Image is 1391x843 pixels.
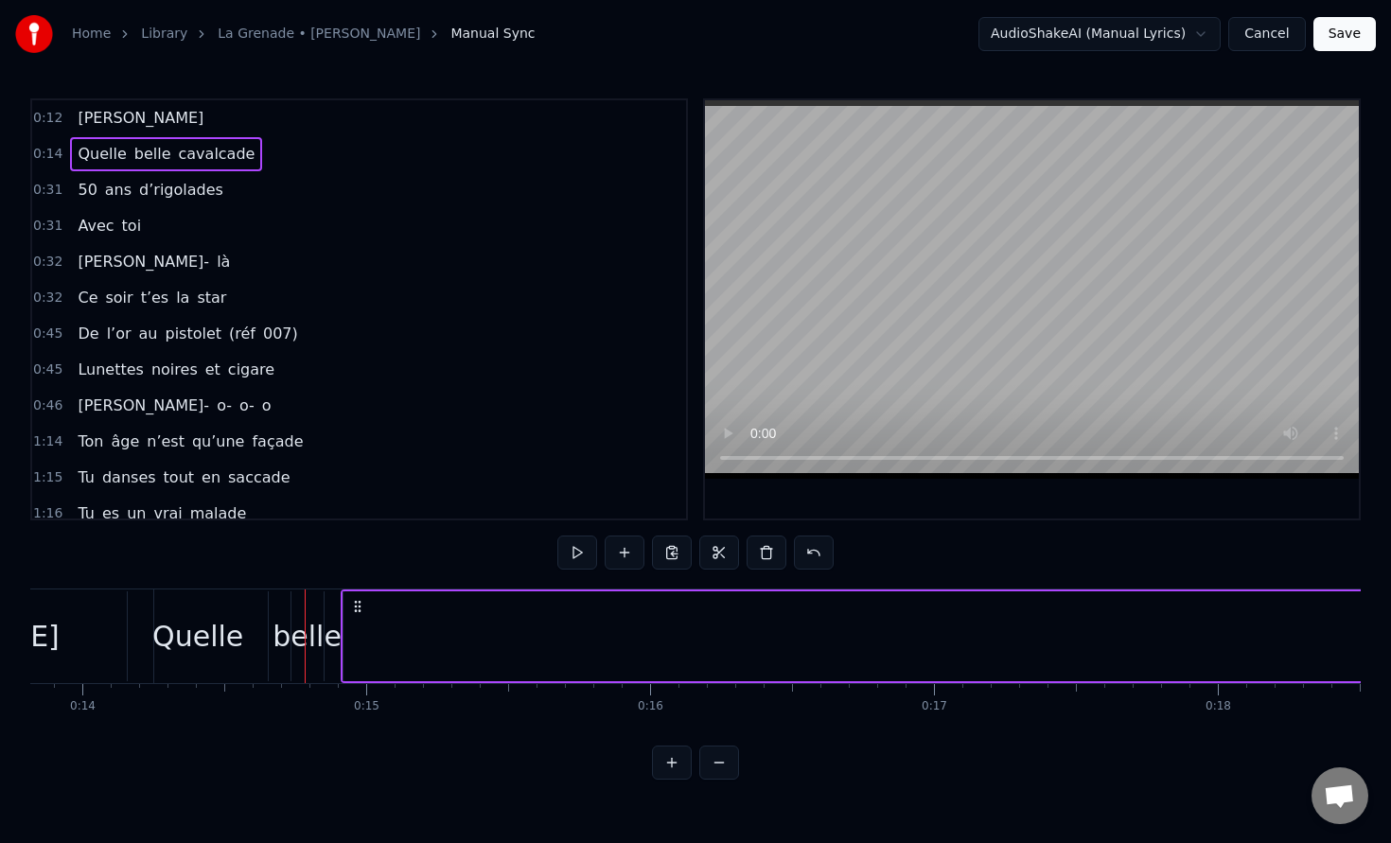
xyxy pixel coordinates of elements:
div: belle [273,615,342,658]
span: façade [250,430,305,452]
span: 50 [76,179,98,201]
span: 0:45 [33,325,62,343]
a: La Grenade • [PERSON_NAME] [218,25,420,44]
span: 0:46 [33,396,62,415]
span: (réf [227,323,257,344]
span: De [76,323,100,344]
nav: breadcrumb [72,25,536,44]
span: 0:14 [33,145,62,164]
span: cigare [226,359,276,380]
button: Cancel [1228,17,1305,51]
span: âge [109,430,141,452]
span: 1:15 [33,468,62,487]
span: es [100,502,121,524]
span: t’es [139,287,171,308]
span: [PERSON_NAME] [76,107,205,129]
span: Avec [76,215,115,237]
span: soir [103,287,134,308]
span: la [174,287,191,308]
div: 0:17 [922,699,947,714]
button: Save [1313,17,1376,51]
span: o- [238,395,256,416]
span: ans [103,179,133,201]
span: vrai [151,502,184,524]
div: 0:18 [1206,699,1231,714]
span: Quelle [76,143,128,165]
span: 0:45 [33,360,62,379]
span: saccade [226,466,292,488]
span: qu’une [190,430,247,452]
span: o- [215,395,234,416]
span: n’est [145,430,186,452]
span: [PERSON_NAME]- [76,395,211,416]
span: o [260,395,273,416]
div: Quelle [152,615,243,658]
img: youka [15,15,53,53]
span: 1:14 [33,432,62,451]
span: l’or [105,323,133,344]
span: toi [120,215,144,237]
div: 0:16 [638,699,663,714]
span: Ce [76,287,99,308]
span: noires [150,359,200,380]
span: Tu [76,466,96,488]
span: pistolet [163,323,223,344]
a: Library [141,25,187,44]
span: Ton [76,430,105,452]
span: Tu [76,502,96,524]
span: 1:16 [33,504,62,523]
span: d’rigolades [137,179,225,201]
span: belle [132,143,173,165]
div: Open chat [1312,767,1368,824]
div: 0:15 [354,699,379,714]
span: 007) [261,323,300,344]
span: cavalcade [177,143,257,165]
span: en [200,466,222,488]
span: 0:32 [33,289,62,307]
span: 0:31 [33,181,62,200]
span: danses [100,466,158,488]
span: et [203,359,222,380]
div: 0:14 [70,699,96,714]
span: 0:31 [33,217,62,236]
span: Manual Sync [450,25,535,44]
span: [PERSON_NAME]- [76,251,211,272]
span: 0:32 [33,253,62,272]
span: un [125,502,148,524]
a: Home [72,25,111,44]
span: malade [188,502,249,524]
span: star [195,287,228,308]
span: Lunettes [76,359,145,380]
span: 0:12 [33,109,62,128]
span: au [137,323,160,344]
span: là [215,251,232,272]
span: tout [162,466,196,488]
